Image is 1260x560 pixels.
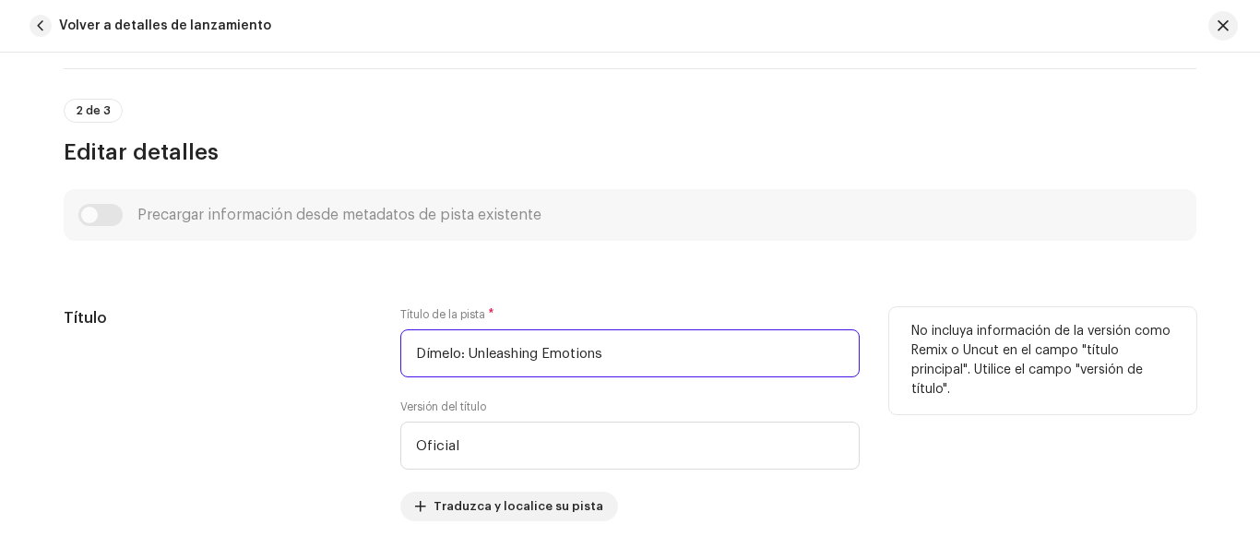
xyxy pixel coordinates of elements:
[64,137,1196,167] h3: Editar detalles
[911,322,1174,399] p: No incluya información de la versión como Remix o Uncut en el campo "título principal". Utilice e...
[400,492,618,521] button: Traduzca y localice su pista
[400,399,486,414] label: Versión del título
[400,307,494,322] label: Título de la pista
[400,422,860,470] input: Por ej., pistas en vivo, remasterizadas y remezcladas...
[400,329,860,377] input: Ingrese el nombre de la pista
[64,307,371,329] h5: Título
[434,488,603,525] span: Traduzca y localice su pista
